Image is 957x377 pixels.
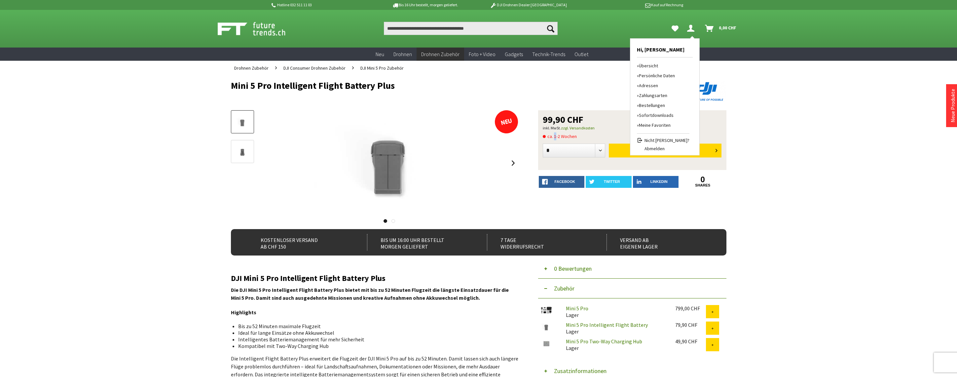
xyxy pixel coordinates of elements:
[543,124,722,132] p: inkl. MwSt.
[675,305,706,312] div: 799,00 CHF
[637,39,693,57] span: Hi, [PERSON_NAME]
[231,81,627,90] h1: Mini 5 Pro Intelligent Flight Battery Plus
[609,144,721,157] button: In den Warenkorb
[607,234,712,251] div: Versand ab eigenem Lager
[675,322,706,328] div: 79,90 CHF
[234,65,269,71] span: Drohnen Zubehör
[389,48,417,61] a: Drohnen
[417,48,464,61] a: Drohnen Zubehör
[218,20,300,37] img: Shop Futuretrends - zur Startseite wechseln
[637,110,689,120] a: Sofortdownloads
[637,133,689,152] a: Nicht [PERSON_NAME]? Abmelden
[539,176,585,188] a: facebook
[544,22,558,35] button: Suchen
[233,116,252,129] img: Vorschau: Mini 5 Pro Intelligent Flight Battery Plus
[376,51,384,57] span: Neu
[238,343,513,349] li: Kompatibel mit Two-Way Charging Hub
[357,61,407,75] a: DJI Mini 5 Pro Zubehör
[421,51,460,57] span: Drohnen Zubehör
[528,48,570,61] a: Technik-Trends
[360,65,404,71] span: DJI Mini 5 Pro Zubehör
[637,90,689,100] a: Zahlungsarten
[371,48,389,61] a: Neu
[532,51,565,57] span: Technik-Trends
[238,336,513,343] li: Intelligentes Batteriemanagement für mehr Sicherheit
[238,323,513,329] li: Bis zu 52 Minuten maximale Flugzeit
[543,132,577,140] span: ca. 1-2 Wochen
[637,120,689,130] a: Meine Favoriten
[604,180,620,184] span: twitter
[393,51,412,57] span: Drohnen
[538,279,726,298] button: Zubehör
[538,322,555,332] img: Mini 5 Pro Intelligent Flight Battery
[271,1,374,9] p: Hotline 032 511 11 03
[644,137,654,143] span: Nicht
[561,305,670,318] div: Lager
[633,176,679,188] a: LinkedIn
[684,22,700,35] a: Hi, Richard - Dein Konto
[637,100,689,110] a: Bestellungen
[247,234,353,251] div: Kostenloser Versand ab CHF 150
[280,61,349,75] a: DJI Consumer Drohnen Zubehör
[367,234,472,251] div: Bis um 16:00 Uhr bestellt Morgen geliefert
[543,115,583,124] span: 99,90 CHF
[586,176,632,188] a: twitter
[719,22,736,33] span: 0,00 CHF
[238,329,513,336] li: Ideal für lange Einsätze ohne Akkuwechsel
[637,81,689,90] a: Adressen
[310,110,469,216] img: Mini 5 Pro Intelligent Flight Battery Plus
[680,176,726,183] a: 0
[487,234,592,251] div: 7 Tage Widerrufsrecht
[374,1,477,9] p: Bis 16 Uhr bestellt, morgen geliefert.
[655,137,689,143] span: [PERSON_NAME]?
[566,322,648,328] a: Mini 5 Pro Intelligent Flight Battery
[231,309,256,316] strong: Highlights
[500,48,528,61] a: Gadgets
[675,338,706,345] div: 49,90 CHF
[680,183,726,188] a: shares
[464,48,500,61] a: Foto + Video
[538,305,555,316] img: Mini 5 Pro
[702,22,740,35] a: Warenkorb
[231,287,509,301] strong: Die DJI Mini 5 Pro Intelligent Flight Battery Plus bietet mit bis zu 52 Minuten Flugzeit die läng...
[561,125,595,130] a: zzgl. Versandkosten
[469,51,496,57] span: Foto + Video
[637,61,689,71] a: Übersicht
[566,338,642,345] a: Mini 5 Pro Two-Way Charging Hub
[538,338,555,349] img: Mini 5 Pro Two-Way Charging Hub
[505,51,523,57] span: Gadgets
[538,259,726,279] button: 0 Bewertungen
[477,1,580,9] p: DJI Drohnen Dealer [GEOGRAPHIC_DATA]
[561,322,670,335] div: Lager
[566,305,588,312] a: Mini 5 Pro
[570,48,593,61] a: Outlet
[384,22,558,35] input: Produkt, Marke, Kategorie, EAN, Artikelnummer…
[637,71,689,81] a: Persönliche Daten
[650,180,668,184] span: LinkedIn
[644,145,689,152] span: Abmelden
[231,274,518,283] h2: DJI Mini 5 Pro Intelligent Flight Battery Plus
[283,65,346,71] span: DJI Consumer Drohnen Zubehör
[668,22,682,35] a: Meine Favoriten
[580,1,683,9] p: Kauf auf Rechnung
[555,180,575,184] span: facebook
[949,89,956,122] a: Neue Produkte
[561,338,670,351] div: Lager
[687,81,726,102] img: DJI
[231,61,272,75] a: Drohnen Zubehör
[574,51,588,57] span: Outlet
